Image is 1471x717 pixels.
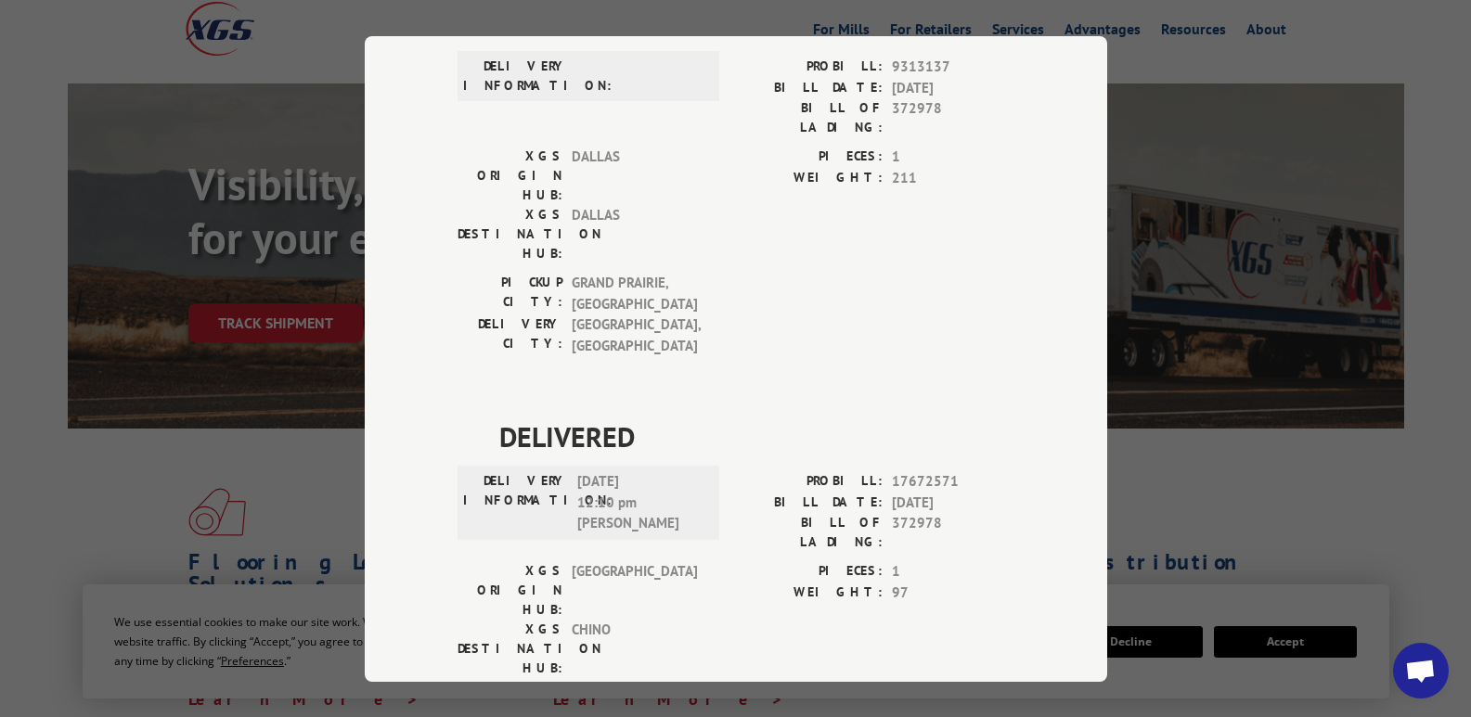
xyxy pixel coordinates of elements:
label: DELIVERY INFORMATION: [463,57,568,96]
label: BILL OF LADING: [736,98,883,137]
span: DALLAS [572,147,697,205]
span: 372978 [892,98,1014,137]
span: GRAND PRAIRIE , [GEOGRAPHIC_DATA] [572,273,697,314]
span: DELIVERED [499,1,1014,43]
span: 1 [892,561,1014,583]
span: [DATE] 12:10 pm [PERSON_NAME] [577,471,703,534]
label: PROBILL: [736,57,883,78]
label: PICKUP CITY: [458,273,562,314]
label: PIECES: [736,147,883,168]
span: [DATE] [892,492,1014,513]
label: WEIGHT: [736,582,883,603]
label: PIECES: [736,561,883,583]
span: [GEOGRAPHIC_DATA] [572,561,697,620]
span: 211 [892,167,1014,188]
label: DELIVERY CITY: [458,314,562,356]
span: [DATE] [892,77,1014,98]
label: WEIGHT: [736,167,883,188]
label: XGS ORIGIN HUB: [458,561,562,620]
span: 1 [892,147,1014,168]
label: PROBILL: [736,471,883,493]
span: 372978 [892,513,1014,552]
label: BILL OF LADING: [736,513,883,552]
span: 17672571 [892,471,1014,493]
label: XGS DESTINATION HUB: [458,205,562,263]
span: DALLAS [572,205,697,263]
label: BILL DATE: [736,492,883,513]
label: DELIVERY INFORMATION: [463,471,568,534]
span: 9313137 [892,57,1014,78]
div: Open chat [1393,643,1449,698]
label: XGS ORIGIN HUB: [458,147,562,205]
span: DELIVERED [499,416,1014,457]
span: CHINO [572,620,697,678]
label: XGS DESTINATION HUB: [458,620,562,678]
label: BILL DATE: [736,77,883,98]
span: 97 [892,582,1014,603]
span: [GEOGRAPHIC_DATA] , [GEOGRAPHIC_DATA] [572,314,697,356]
